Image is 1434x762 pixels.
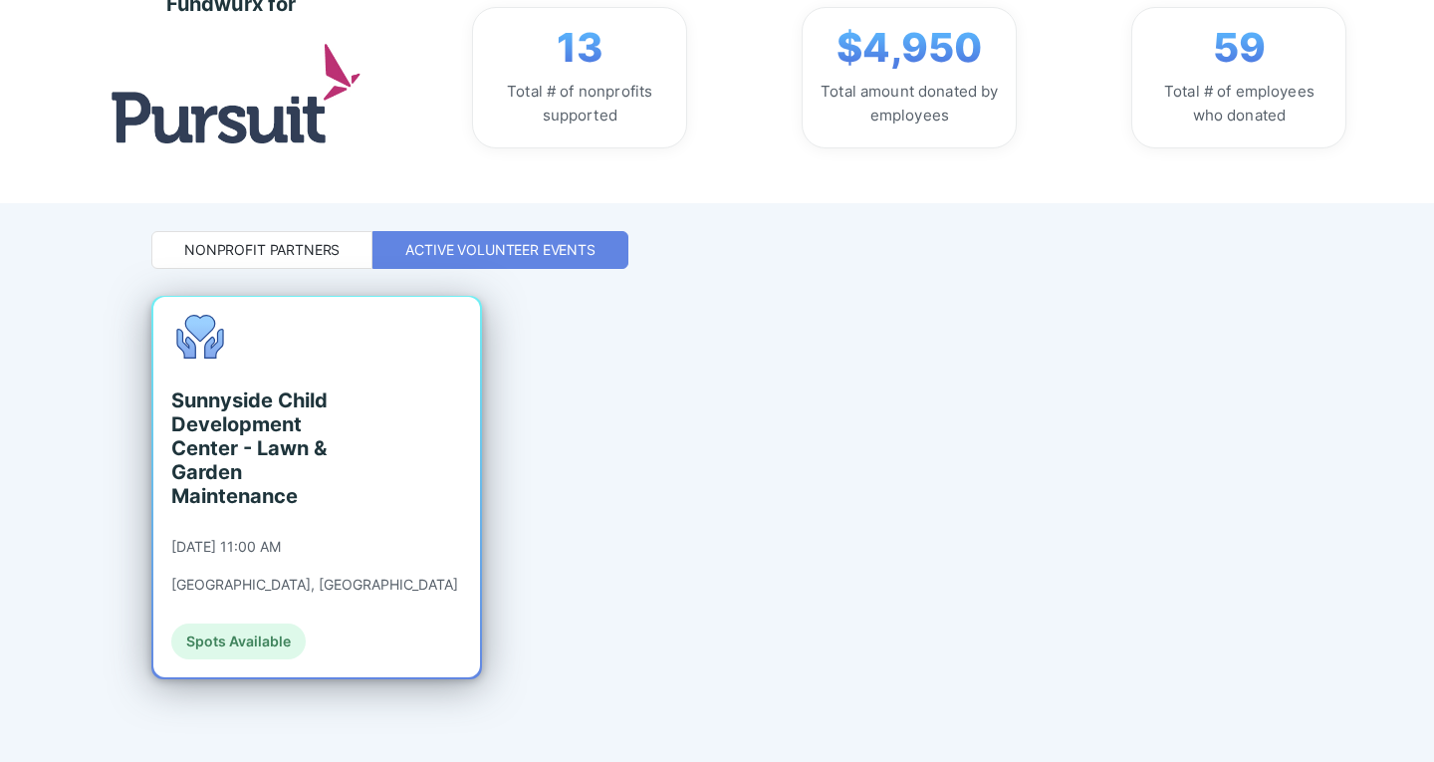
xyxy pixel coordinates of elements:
[489,80,670,127] div: Total # of nonprofits supported
[171,388,354,508] div: Sunnyside Child Development Center - Lawn & Garden Maintenance
[1148,80,1329,127] div: Total # of employees who donated
[171,624,306,659] div: Spots Available
[1213,24,1266,72] span: 59
[405,240,596,260] div: Active Volunteer Events
[819,80,1000,127] div: Total amount donated by employees
[557,24,603,72] span: 13
[171,538,281,556] div: [DATE] 11:00 AM
[112,44,360,142] img: logo.jpg
[836,24,982,72] span: $4,950
[171,576,458,594] div: [GEOGRAPHIC_DATA], [GEOGRAPHIC_DATA]
[184,240,340,260] div: Nonprofit Partners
